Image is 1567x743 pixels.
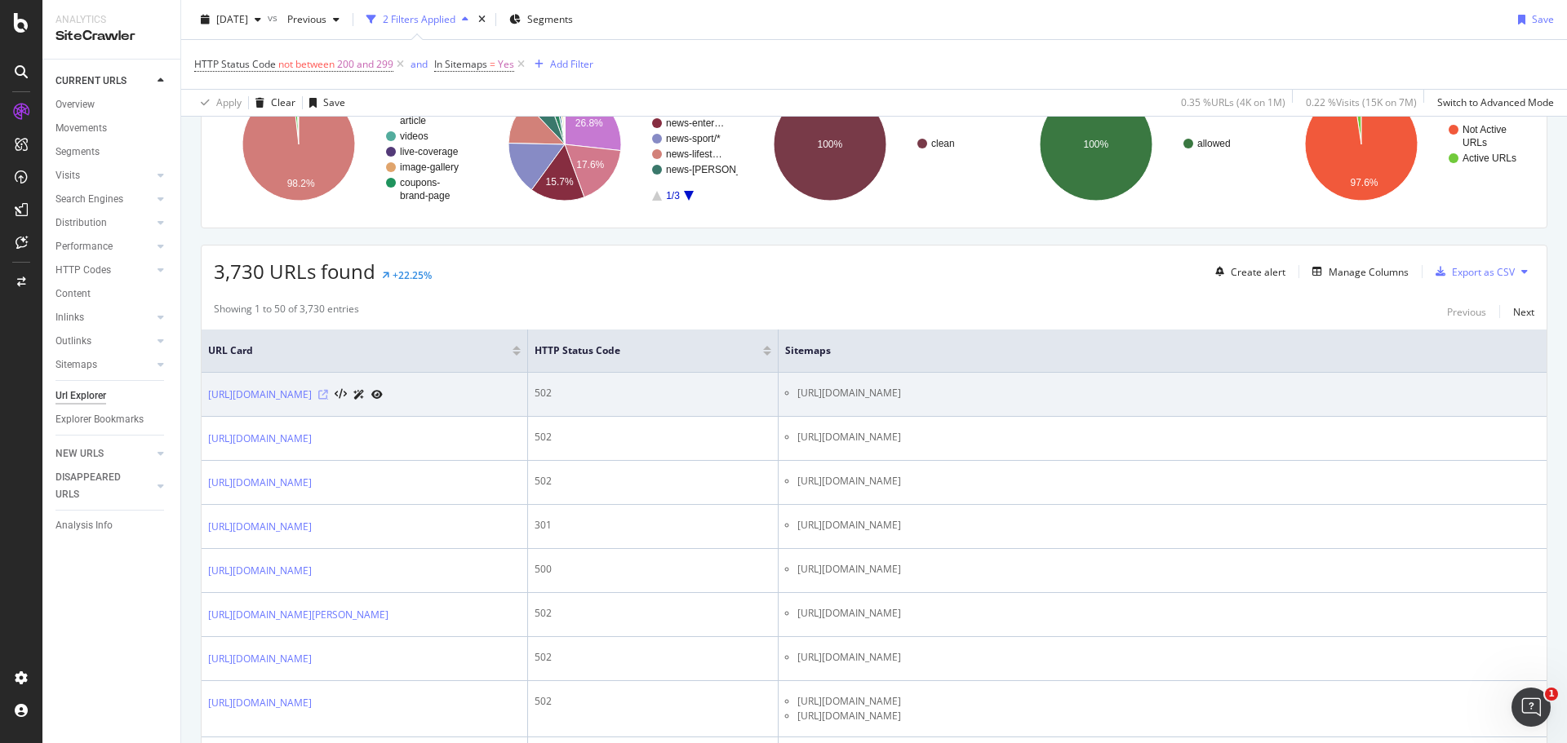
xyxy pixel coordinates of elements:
[55,285,169,303] a: Content
[383,12,455,26] div: 2 Filters Applied
[535,474,771,489] div: 502
[1463,137,1487,148] text: URLs
[535,518,771,533] div: 301
[194,7,268,33] button: [DATE]
[797,518,1540,533] li: [URL][DOMAIN_NAME]
[303,90,345,116] button: Save
[268,11,281,24] span: vs
[411,57,428,71] div: and
[1512,688,1551,727] iframe: Intercom live chat
[400,177,440,188] text: coupons-
[1306,95,1417,109] div: 0.22 % Visits ( 15K on 7M )
[797,430,1540,444] li: [URL][DOMAIN_NAME]
[745,73,1003,215] svg: A chart.
[480,73,738,215] svg: A chart.
[55,469,153,503] a: DISAPPEARED URLS
[55,285,91,303] div: Content
[55,167,153,184] a: Visits
[371,386,383,403] a: URL Inspection
[797,709,1540,723] li: [URL][DOMAIN_NAME]
[55,387,169,405] a: Url Explorer
[55,73,127,90] div: CURRENT URLS
[208,387,312,403] a: [URL][DOMAIN_NAME]
[55,517,169,534] a: Analysis Info
[55,262,153,279] a: HTTP Codes
[208,607,388,623] a: [URL][DOMAIN_NAME][PERSON_NAME]
[55,13,167,27] div: Analytics
[1351,177,1378,188] text: 97.6%
[318,390,328,400] a: Visit Online Page
[797,386,1540,400] li: [URL][DOMAIN_NAME]
[281,12,326,26] span: Previous
[55,469,138,503] div: DISAPPEARED URLS
[55,144,100,161] div: Segments
[1209,259,1285,285] button: Create alert
[55,191,123,208] div: Search Engines
[55,445,153,462] a: NEW URLS
[1463,124,1507,135] text: Not Active
[208,563,312,579] a: [URL][DOMAIN_NAME]
[55,73,153,90] a: CURRENT URLS
[535,650,771,665] div: 502
[797,562,1540,577] li: [URL][DOMAIN_NAME]
[335,389,347,400] button: View HTML Source
[216,95,242,109] div: Apply
[575,117,602,129] text: 26.8%
[490,57,495,71] span: =
[323,95,345,109] div: Save
[1011,73,1269,215] svg: A chart.
[208,519,312,535] a: [URL][DOMAIN_NAME]
[1512,7,1554,33] button: Save
[535,386,771,400] div: 502
[194,57,276,71] span: HTTP Status Code
[576,159,604,170] text: 17.6%
[55,96,169,113] a: Overview
[55,333,91,350] div: Outlinks
[535,562,771,577] div: 500
[55,356,97,374] div: Sitemaps
[208,431,312,447] a: [URL][DOMAIN_NAME]
[666,164,783,175] text: news-[PERSON_NAME]…
[214,73,472,215] div: A chart.
[55,387,106,405] div: Url Explorer
[55,262,111,279] div: HTTP Codes
[535,343,739,358] span: HTTP Status Code
[797,694,1540,709] li: [URL][DOMAIN_NAME]
[411,56,428,72] button: and
[503,7,579,33] button: Segments
[535,606,771,621] div: 502
[194,90,242,116] button: Apply
[55,96,95,113] div: Overview
[214,302,359,321] div: Showing 1 to 50 of 3,730 entries
[1276,73,1534,215] svg: A chart.
[1083,139,1108,150] text: 100%
[1431,90,1554,116] button: Switch to Advanced Mode
[666,117,724,129] text: news-enter…
[535,694,771,709] div: 502
[214,258,375,285] span: 3,730 URLs found
[528,55,593,74] button: Add Filter
[1463,153,1516,164] text: Active URLs
[249,90,295,116] button: Clear
[55,309,84,326] div: Inlinks
[666,148,722,160] text: news-lifest…
[1329,265,1409,279] div: Manage Columns
[287,178,315,189] text: 98.2%
[400,130,428,142] text: videos
[55,517,113,534] div: Analysis Info
[434,57,487,71] span: In Sitemaps
[278,57,335,71] span: not between
[55,238,113,255] div: Performance
[55,214,107,232] div: Distribution
[797,650,1540,665] li: [URL][DOMAIN_NAME]
[208,343,508,358] span: URL Card
[666,133,721,144] text: news-sport/*
[545,176,573,188] text: 15.7%
[535,430,771,444] div: 502
[550,57,593,71] div: Add Filter
[527,12,573,26] span: Segments
[353,386,365,403] a: AI Url Details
